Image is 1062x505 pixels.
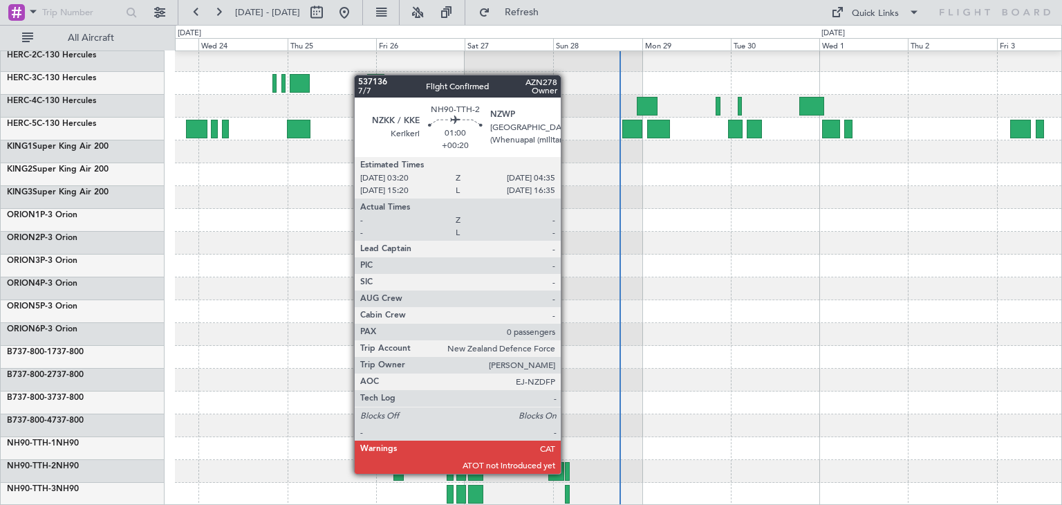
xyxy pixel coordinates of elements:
[42,2,122,23] input: Trip Number
[7,416,52,425] span: B737-800-4
[7,371,84,379] a: B737-800-2737-800
[7,165,109,174] a: KING2Super King Air 200
[7,143,109,151] a: KING1Super King Air 200
[15,27,150,49] button: All Aircraft
[7,302,40,311] span: ORION5
[819,38,908,50] div: Wed 1
[731,38,819,50] div: Tue 30
[7,394,84,402] a: B737-800-3737-800
[7,257,40,265] span: ORION3
[7,74,37,82] span: HERC-3
[852,7,899,21] div: Quick Links
[493,8,551,17] span: Refresh
[7,188,109,196] a: KING3Super King Air 200
[908,38,996,50] div: Thu 2
[7,234,40,242] span: ORION2
[7,97,96,105] a: HERC-4C-130 Hercules
[824,1,926,24] button: Quick Links
[7,143,32,151] span: KING1
[7,74,96,82] a: HERC-3C-130 Hercules
[7,279,40,288] span: ORION4
[7,97,37,105] span: HERC-4
[7,485,79,493] a: NH90-TTH-3NH90
[7,485,56,493] span: NH90-TTH-3
[7,325,77,333] a: ORION6P-3 Orion
[7,51,96,59] a: HERC-2C-130 Hercules
[198,38,287,50] div: Wed 24
[553,38,642,50] div: Sun 28
[7,257,77,265] a: ORION3P-3 Orion
[7,439,56,448] span: NH90-TTH-1
[7,371,52,379] span: B737-800-2
[472,1,555,24] button: Refresh
[235,6,300,19] span: [DATE] - [DATE]
[7,325,40,333] span: ORION6
[36,33,146,43] span: All Aircraft
[7,234,77,242] a: ORION2P-3 Orion
[465,38,553,50] div: Sat 27
[7,279,77,288] a: ORION4P-3 Orion
[7,348,84,356] a: B737-800-1737-800
[7,120,96,128] a: HERC-5C-130 Hercules
[7,211,40,219] span: ORION1
[7,462,56,470] span: NH90-TTH-2
[821,28,845,39] div: [DATE]
[178,28,201,39] div: [DATE]
[642,38,731,50] div: Mon 29
[7,211,77,219] a: ORION1P-3 Orion
[288,38,376,50] div: Thu 25
[376,38,465,50] div: Fri 26
[7,165,32,174] span: KING2
[7,348,52,356] span: B737-800-1
[7,394,52,402] span: B737-800-3
[7,302,77,311] a: ORION5P-3 Orion
[7,462,79,470] a: NH90-TTH-2NH90
[7,120,37,128] span: HERC-5
[7,51,37,59] span: HERC-2
[7,416,84,425] a: B737-800-4737-800
[7,188,32,196] span: KING3
[7,439,79,448] a: NH90-TTH-1NH90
